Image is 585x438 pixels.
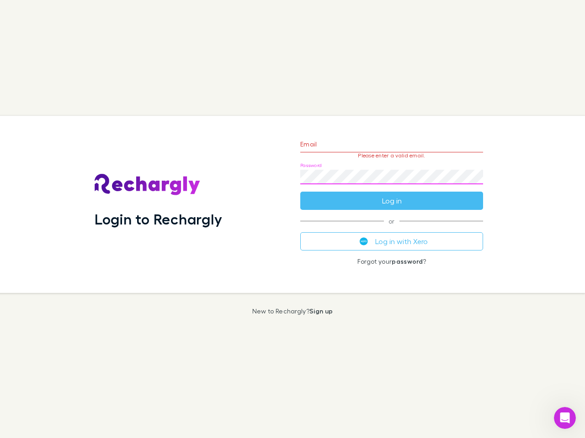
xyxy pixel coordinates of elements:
[300,162,322,169] label: Password
[309,307,333,315] a: Sign up
[360,237,368,245] img: Xero's logo
[554,407,576,429] iframe: Intercom live chat
[392,257,423,265] a: password
[300,258,483,265] p: Forgot your ?
[252,308,333,315] p: New to Rechargly?
[300,232,483,250] button: Log in with Xero
[300,152,483,159] p: Please enter a valid email.
[95,174,201,196] img: Rechargly's Logo
[300,192,483,210] button: Log in
[95,210,222,228] h1: Login to Rechargly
